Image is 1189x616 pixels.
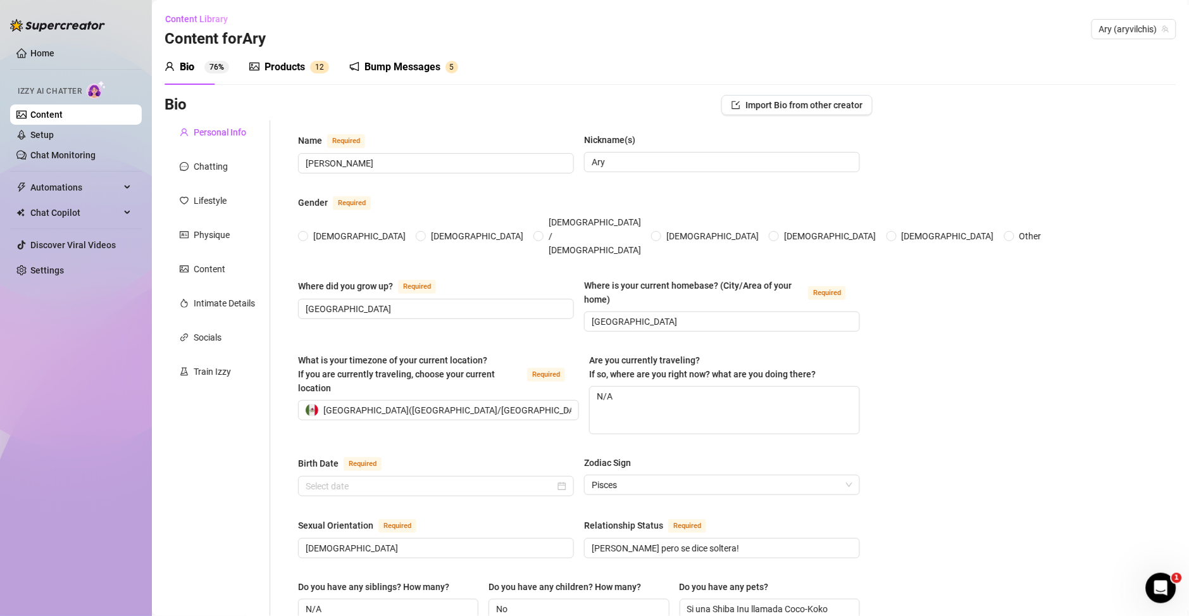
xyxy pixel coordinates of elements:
span: fire [180,299,189,308]
span: Other [1014,229,1047,243]
div: Intimate Details [194,296,255,310]
span: [DEMOGRAPHIC_DATA] [897,229,999,243]
input: Sexual Orientation [306,541,564,555]
span: user [165,61,175,72]
div: Zodiac Sign [584,456,631,470]
div: Bump Messages [364,60,440,75]
span: Required [333,196,371,210]
span: What is your timezone of your current location? If you are currently traveling, choose your curre... [298,355,495,393]
span: Required [808,286,846,300]
label: Zodiac Sign [584,456,640,470]
span: [DEMOGRAPHIC_DATA] [661,229,764,243]
sup: 5 [445,61,458,73]
span: heart [180,196,189,205]
a: Chat Monitoring [30,150,96,160]
span: Automations [30,177,120,198]
div: Content [194,262,225,276]
span: Import Bio from other creator [745,100,862,110]
div: Personal Info [194,125,246,139]
span: Pisces [592,475,852,494]
input: Do you have any siblings? How many? [306,602,468,616]
span: Content Library [165,14,228,24]
input: Nickname(s) [592,155,850,169]
sup: 12 [310,61,329,73]
span: picture [180,265,189,273]
span: link [180,333,189,342]
span: 5 [450,63,454,72]
span: experiment [180,367,189,376]
a: Discover Viral Videos [30,240,116,250]
span: [DEMOGRAPHIC_DATA] [779,229,881,243]
span: Required [668,519,706,533]
span: Required [327,134,365,148]
div: Physique [194,228,230,242]
div: Sexual Orientation [298,519,373,532]
input: Birth Date [306,479,555,493]
span: message [180,162,189,171]
span: user [180,128,189,137]
div: Products [265,60,305,75]
span: Chat Copilot [30,203,120,223]
div: Chatting [194,160,228,173]
div: Lifestyle [194,194,227,208]
textarea: N/A [590,387,859,434]
span: Required [378,519,416,533]
div: Name [298,134,322,148]
div: Do you have any pets? [680,580,769,594]
button: Content Library [165,9,238,29]
iframe: Intercom live chat [1146,573,1176,603]
span: [DEMOGRAPHIC_DATA] [308,229,411,243]
img: logo-BBDzfeDw.svg [10,19,105,32]
div: Birth Date [298,456,339,470]
div: Train Izzy [194,365,231,379]
label: Relationship Status [584,518,720,533]
div: Where did you grow up? [298,279,393,293]
button: Import Bio from other creator [721,95,873,115]
span: Required [398,280,436,294]
span: [DEMOGRAPHIC_DATA] / [DEMOGRAPHIC_DATA] [544,215,646,257]
label: Do you have any pets? [680,580,778,594]
input: Do you have any children? How many? [496,602,659,616]
div: Where is your current homebase? (City/Area of your home) [584,279,803,306]
a: Settings [30,265,64,275]
div: Do you have any siblings? How many? [298,580,449,594]
input: Where is your current homebase? (City/Area of your home) [592,315,850,329]
span: import [731,101,740,110]
label: Do you have any siblings? How many? [298,580,458,594]
input: Where did you grow up? [306,302,564,316]
div: Socials [194,330,221,344]
div: Do you have any children? How many? [489,580,641,594]
label: Gender [298,195,385,210]
input: Relationship Status [592,541,850,555]
label: Nickname(s) [584,133,644,147]
img: Chat Copilot [16,208,25,217]
div: Bio [180,60,194,75]
span: thunderbolt [16,182,27,192]
span: [DEMOGRAPHIC_DATA] [426,229,528,243]
h3: Bio [165,95,187,115]
span: 1 [315,63,320,72]
a: Setup [30,130,54,140]
span: 2 [320,63,324,72]
img: mx [306,404,318,417]
label: Sexual Orientation [298,518,430,533]
input: Name [306,156,564,170]
label: Where is your current homebase? (City/Area of your home) [584,279,860,306]
span: notification [349,61,359,72]
span: 1 [1172,573,1182,583]
img: AI Chatter [87,80,106,99]
span: Izzy AI Chatter [18,85,82,97]
span: Are you currently traveling? If so, where are you right now? what are you doing there? [589,355,816,379]
span: Required [527,368,565,382]
span: team [1162,25,1169,33]
span: Required [344,457,382,471]
input: Do you have any pets? [687,602,850,616]
sup: 76% [204,61,229,73]
label: Do you have any children? How many? [489,580,650,594]
div: Relationship Status [584,519,663,532]
div: Nickname(s) [584,133,635,147]
h3: Content for Ary [165,29,266,49]
label: Name [298,133,379,148]
a: Content [30,110,63,120]
span: idcard [180,230,189,239]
